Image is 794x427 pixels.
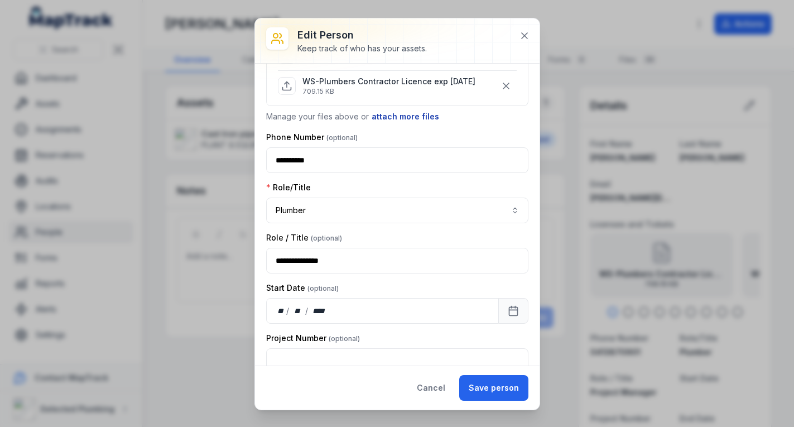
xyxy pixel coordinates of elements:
[266,132,358,143] label: Phone Number
[309,305,330,316] div: year,
[302,76,475,87] p: WS-Plumbers Contractor Licence exp [DATE]
[498,298,528,324] button: Calendar
[266,198,528,223] button: Plumber
[290,305,305,316] div: month,
[297,27,427,43] h3: Edit person
[297,43,427,54] div: Keep track of who has your assets.
[407,375,455,401] button: Cancel
[266,111,528,123] p: Manage your files above or
[305,305,309,316] div: /
[302,87,475,96] p: 709.15 KB
[266,282,339,294] label: Start Date
[286,305,290,316] div: /
[459,375,528,401] button: Save person
[276,305,287,316] div: day,
[371,111,440,123] button: attach more files
[266,232,342,243] label: Role / Title
[266,333,360,344] label: Project Number
[266,182,311,193] label: Role/Title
